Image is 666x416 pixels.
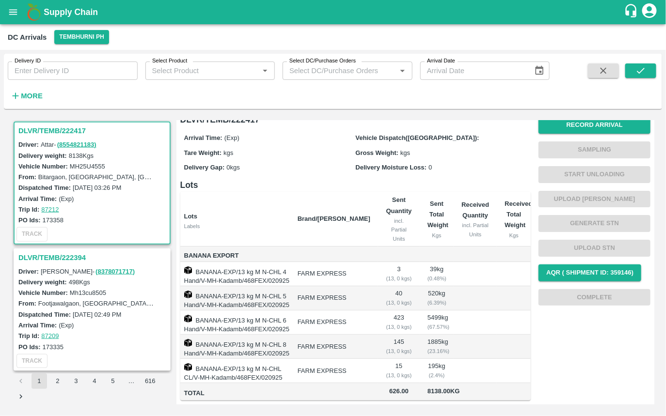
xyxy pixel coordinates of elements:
[18,124,169,137] h3: DLVR/TEMB/222417
[428,371,446,380] div: ( 2.4 %)
[8,88,45,104] button: More
[69,278,90,286] label: 498 Kgs
[70,289,106,296] label: Mh13cu8505
[461,201,489,219] b: Received Quantity
[57,141,96,148] a: (8554821183)
[386,298,412,307] div: ( 13, 0 kgs)
[73,311,121,318] label: [DATE] 02:49 PM
[18,268,39,275] label: Driver:
[184,222,290,231] div: Labels
[43,216,63,224] label: 173358
[142,373,159,389] button: Go to page 616
[184,164,225,171] label: Delivery Gap:
[18,173,36,181] label: From:
[180,262,290,286] td: BANANA-EXP/13 kg M N-CHL 4 Hand/V-MH-Kadamb/468FEX/020925
[378,262,420,286] td: 3
[289,57,356,65] label: Select DC/Purchase Orders
[400,149,410,156] span: kgs
[396,64,409,77] button: Open
[41,268,136,275] span: [PERSON_NAME] -
[12,373,173,404] nav: pagination navigation
[15,57,41,65] label: Delivery ID
[21,92,43,100] strong: More
[386,371,412,380] div: ( 13, 0 kgs)
[378,359,420,383] td: 15
[505,200,532,229] b: Received Total Weight
[54,30,109,44] button: Select DC
[18,343,41,351] label: PO Ids:
[18,216,41,224] label: PO Ids:
[386,216,412,243] div: incl. Partial Units
[386,196,412,214] b: Sent Quantity
[18,195,57,202] label: Arrival Time:
[428,231,446,240] div: Kgs
[386,386,412,397] span: 626.00
[539,264,641,281] button: AQR ( Shipment Id: 359146)
[505,231,523,240] div: Kgs
[184,250,290,262] span: Banana Export
[259,64,271,77] button: Open
[624,3,641,21] div: customer-support
[95,268,135,275] a: (8378071717)
[530,62,549,80] button: Choose date
[44,5,624,19] a: Supply Chain
[290,335,378,359] td: FARM EXPRESS
[184,363,192,371] img: box
[18,278,67,286] label: Delivery weight:
[68,373,84,389] button: Go to page 3
[18,332,39,339] label: Trip Id:
[184,149,222,156] label: Tare Weight:
[420,310,454,335] td: 5499 kg
[18,300,36,307] label: From:
[428,298,446,307] div: ( 6.39 %)
[355,164,427,171] label: Delivery Moisture Loss:
[73,184,121,191] label: [DATE] 03:26 PM
[386,323,412,331] div: ( 13, 0 kgs)
[184,266,192,274] img: box
[24,2,44,22] img: logo
[2,1,24,23] button: open drawer
[41,206,59,213] a: 87212
[38,299,356,307] label: Footjawalgaon, [GEOGRAPHIC_DATA], [GEOGRAPHIC_DATA], [GEOGRAPHIC_DATA], [GEOGRAPHIC_DATA]
[355,134,479,141] label: Vehicle Dispatch([GEOGRAPHIC_DATA]):
[420,335,454,359] td: 1885 kg
[184,213,197,220] b: Lots
[18,163,68,170] label: Vehicle Number:
[69,152,94,159] label: 8138 Kgs
[386,274,412,283] div: ( 13, 0 kgs)
[378,310,420,335] td: 423
[59,322,74,329] label: (Exp)
[290,359,378,383] td: FARM EXPRESS
[32,373,47,389] button: page 1
[59,195,74,202] label: (Exp)
[18,206,39,213] label: Trip Id:
[428,164,432,171] span: 0
[180,286,290,310] td: BANANA-EXP/13 kg M N-CHL 5 Hand/V-MH-Kadamb/468FEX/020925
[18,251,169,264] h3: DLVR/TEMB/222394
[124,377,139,386] div: …
[18,322,57,329] label: Arrival Time:
[355,149,398,156] label: Gross Weight:
[184,388,290,399] span: Total
[41,141,97,148] span: Attar -
[18,311,71,318] label: Dispatched Time:
[428,347,446,355] div: ( 23.16 %)
[105,373,121,389] button: Go to page 5
[184,291,192,298] img: box
[223,149,233,156] span: kgs
[180,359,290,383] td: BANANA-EXP/13 kg M N-CHL CL/V-MH-Kadamb/468FEX/020925
[148,64,256,77] input: Select Product
[420,359,454,383] td: 195 kg
[50,373,65,389] button: Go to page 2
[8,62,138,80] input: Enter Delivery ID
[428,200,448,229] b: Sent Total Weight
[461,221,489,239] div: incl. Partial Units
[378,335,420,359] td: 145
[428,274,446,283] div: ( 0.48 %)
[180,335,290,359] td: BANANA-EXP/13 kg M N-CHL 8 Hand/V-MH-Kadamb/468FEX/020925
[70,163,105,170] label: MH25U4555
[13,389,29,404] button: Go to next page
[87,373,102,389] button: Go to page 4
[18,289,68,296] label: Vehicle Number:
[44,7,98,17] b: Supply Chain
